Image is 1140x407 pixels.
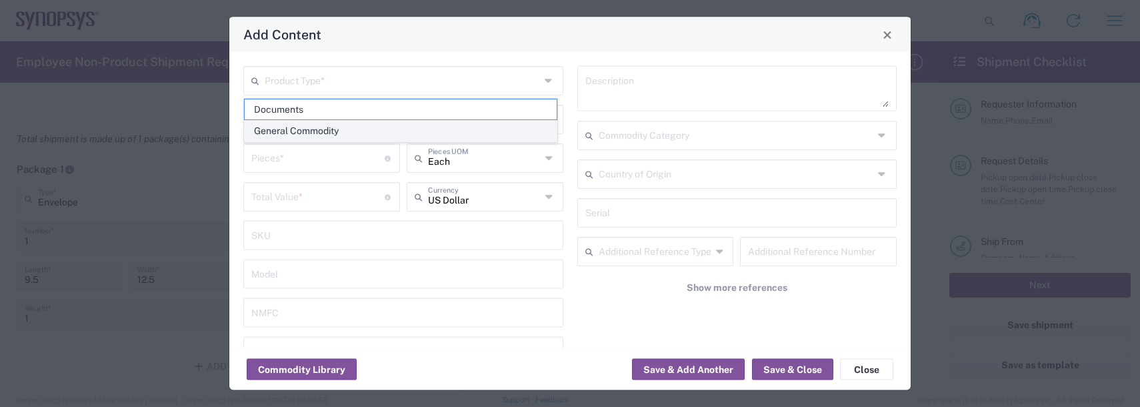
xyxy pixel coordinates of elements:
[247,359,357,380] button: Commodity Library
[632,359,745,380] button: Save & Add Another
[245,99,557,120] span: Documents
[840,359,893,380] button: Close
[687,282,787,294] span: Show more references
[243,25,321,44] h4: Add Content
[878,25,897,44] button: Close
[752,359,833,380] button: Save & Close
[245,121,557,141] span: General Commodity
